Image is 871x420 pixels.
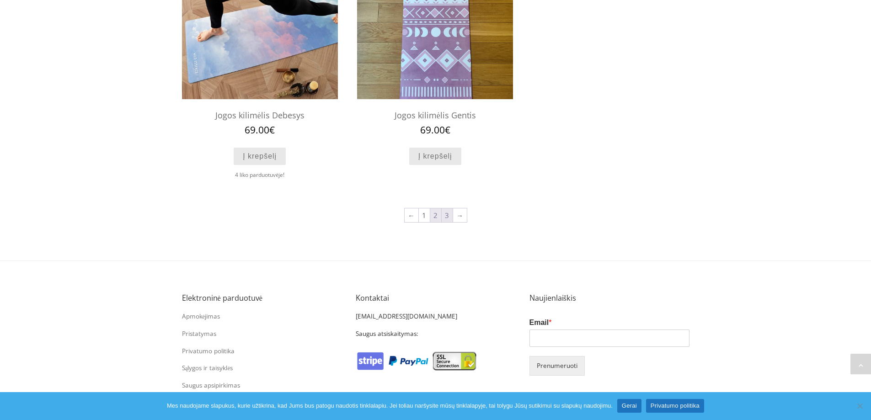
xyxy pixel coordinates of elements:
p: Saugus atsiskaitymas: [356,329,500,339]
h2: Jogos kilimėlis Debesys [182,106,338,125]
span: Mes naudojame slapukus, kurie užtikrina, kad Jums bus patogu naudotis tinklalapiu. Jei toliau nar... [167,401,613,410]
bdi: 69.00 [245,123,275,136]
a: Sąlygos ir taisyklės [182,364,233,372]
a: Saugus apsipirkimas [182,381,240,389]
label: Email [529,318,689,328]
h5: Kontaktai [356,293,516,303]
p: Draugai [529,391,689,400]
a: ← [405,208,418,222]
h5: Naujienlaiškis [529,293,689,303]
a: Puslapis 1 [419,208,430,222]
p: [EMAIL_ADDRESS][DOMAIN_NAME] [356,312,500,321]
span: € [445,123,450,136]
span: Ne [855,401,864,410]
a: Privatumo politika [646,399,704,413]
button: Prenumeruoti [529,356,585,376]
h2: Jogos kilimėlis Gentis [357,106,513,125]
a: Pristatymas [182,330,216,338]
a: → [453,208,467,222]
a: Privatumo politika [182,347,235,355]
a: Add to cart: “Jogos kilimėlis Debesys” [234,148,286,165]
a: Gerai [617,399,641,413]
div: 4 liko parduotuvėje! [182,170,338,180]
bdi: 69.00 [420,123,450,136]
a: Apmokėjimas [182,312,220,320]
a: Add to cart: “Jogos kilimėlis Gentis” [409,148,461,165]
nav: Product Pagination [182,207,689,226]
span: Puslapis 2 [430,208,441,222]
a: Puslapis 3 [442,208,453,222]
h5: Elektroninė parduotuvė [182,293,342,303]
span: € [269,123,275,136]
